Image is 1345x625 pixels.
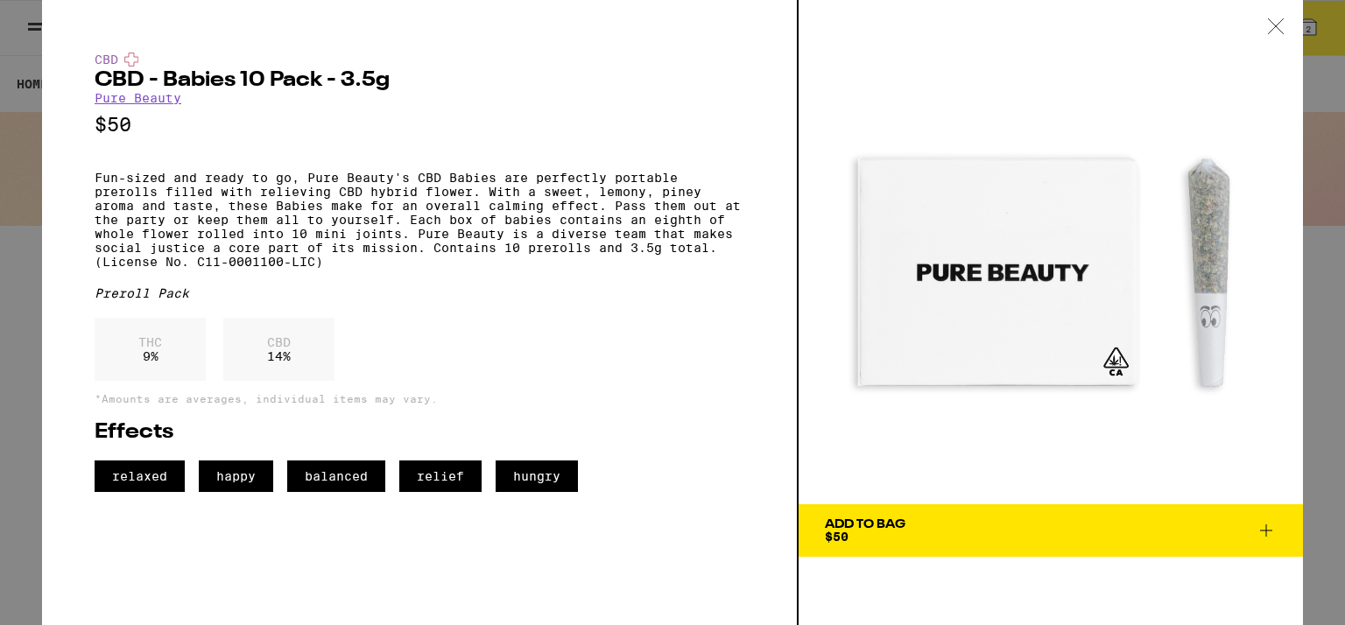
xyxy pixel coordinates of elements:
div: Preroll Pack [95,286,744,300]
p: *Amounts are averages, individual items may vary. [95,393,744,404]
span: balanced [287,460,385,492]
span: relief [399,460,482,492]
span: happy [199,460,273,492]
button: Add To Bag$50 [799,504,1303,557]
p: Fun-sized and ready to go, Pure Beauty's CBD Babies are perfectly portable prerolls filled with r... [95,171,744,269]
span: hungry [496,460,578,492]
div: 14 % [223,318,334,381]
div: Add To Bag [825,518,905,530]
img: cbdColor.svg [124,53,138,67]
span: relaxed [95,460,185,492]
div: 9 % [95,318,206,381]
a: Pure Beauty [95,91,181,105]
span: $50 [825,530,849,544]
p: $50 [95,114,744,136]
p: THC [138,335,162,349]
p: CBD [267,335,291,349]
h2: CBD - Babies 10 Pack - 3.5g [95,70,744,91]
div: CBD [95,53,744,67]
h2: Effects [95,422,744,443]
